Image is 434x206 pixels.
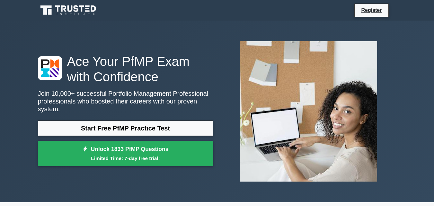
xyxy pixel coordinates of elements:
[46,155,205,162] small: Limited Time: 7-day free trial!
[38,54,213,85] h1: Ace Your PfMP Exam with Confidence
[38,121,213,136] a: Start Free PfMP Practice Test
[357,6,385,14] a: Register
[38,90,213,113] p: Join 10,000+ successful Portfolio Management Professional professionals who boosted their careers...
[38,141,213,166] a: Unlock 1833 PfMP QuestionsLimited Time: 7-day free trial!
